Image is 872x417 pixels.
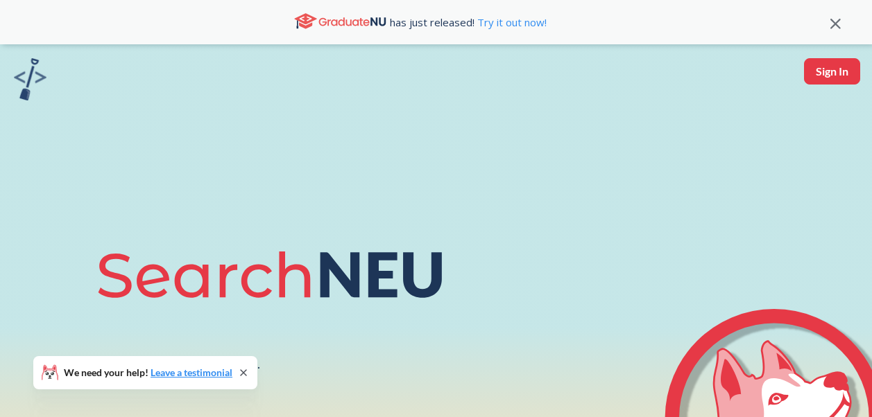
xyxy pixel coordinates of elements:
[14,58,46,105] a: sandbox logo
[64,368,232,378] span: We need your help!
[14,58,46,100] img: sandbox logo
[475,15,547,29] a: Try it out now!
[804,58,860,85] button: Sign In
[390,15,547,30] span: has just released!
[151,366,232,378] a: Leave a testimonial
